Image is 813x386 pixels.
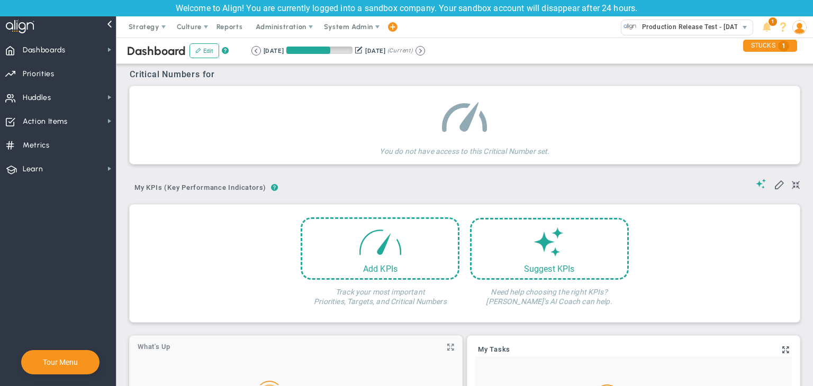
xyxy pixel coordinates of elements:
button: Go to next period [415,46,425,56]
span: (Current) [387,46,413,56]
h4: Track your most important Priorities, Targets, and Critical Numbers [301,280,459,306]
div: STUCKS [743,40,797,52]
span: Production Release Test - [DATE] (Sandbox) [637,20,779,34]
span: Critical Numbers for [130,69,218,79]
li: Help & Frequently Asked Questions (FAQ) [775,16,791,38]
a: My Tasks [478,346,510,354]
span: Culture [177,23,202,31]
img: 33466.Company.photo [624,20,637,33]
span: Edit My KPIs [774,179,784,189]
span: 1 [769,17,777,26]
div: Period Progress: 66% Day 60 of 90 with 30 remaining. [286,47,353,54]
img: 64089.Person.photo [792,20,807,34]
span: Priorities [23,63,55,85]
h4: You do not have access to this Critical Number set. [380,139,549,156]
span: Dashboard [127,44,186,58]
span: Metrics [23,134,50,157]
button: Go to previous period [251,46,261,56]
span: Strategy [129,23,159,31]
button: My KPIs (Key Performance Indicators) [130,179,271,198]
span: Learn [23,158,43,180]
h4: Need help choosing the right KPIs? [PERSON_NAME]'s AI Coach can help. [470,280,629,306]
div: Suggest KPIs [472,264,627,274]
span: Suggestions (AI Feature) [756,179,766,189]
span: My Tasks [478,346,510,353]
div: [DATE] [365,46,385,56]
div: [DATE] [264,46,284,56]
span: Action Items [23,111,68,133]
span: select [737,20,753,35]
span: My KPIs (Key Performance Indicators) [130,179,271,196]
button: Edit [189,43,219,58]
li: Announcements [758,16,775,38]
span: Reports [211,16,248,38]
span: System Admin [324,23,373,31]
span: Administration [256,23,306,31]
span: Dashboards [23,39,66,61]
span: Huddles [23,87,51,109]
div: Add KPIs [302,264,458,274]
span: 1 [778,41,789,51]
button: Tour Menu [40,357,81,367]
